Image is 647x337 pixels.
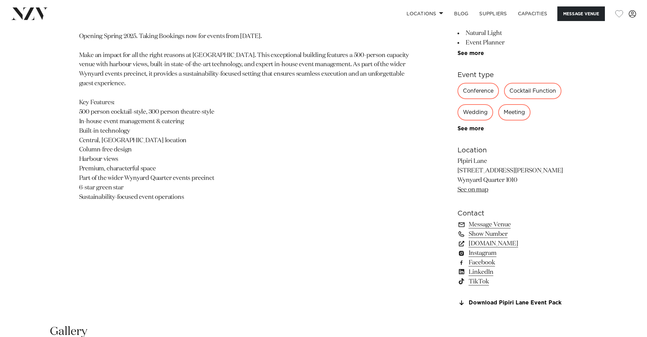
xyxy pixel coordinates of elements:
a: TikTok [457,277,568,286]
button: Message Venue [557,6,605,21]
a: Capacities [513,6,553,21]
a: Show Number [457,229,568,239]
li: Event Planner [457,38,568,48]
h6: Location [457,145,568,155]
a: BLOG [449,6,474,21]
a: Message Venue [457,220,568,229]
a: Locations [401,6,449,21]
h6: Contact [457,208,568,219]
p: Opening Spring 2025. Taking Bookings now for events from [DATE]. Make an impact for all the right... [79,32,409,202]
div: Conference [457,83,499,99]
a: Facebook [457,258,568,267]
a: Download Pipiri Lane Event Pack [457,300,568,306]
a: [DOMAIN_NAME] [457,239,568,248]
div: Cocktail Function [504,83,561,99]
p: Pipiri Lane [STREET_ADDRESS][PERSON_NAME] Wynyard Quarter 1010 [457,157,568,195]
h6: Event type [457,70,568,80]
a: Instagram [457,248,568,258]
div: Meeting [498,104,531,120]
img: nzv-logo.png [11,7,48,20]
li: Natural Light [457,29,568,38]
a: See on map [457,187,488,193]
a: LinkedIn [457,267,568,277]
div: Wedding [457,104,493,120]
a: SUPPLIERS [474,6,512,21]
